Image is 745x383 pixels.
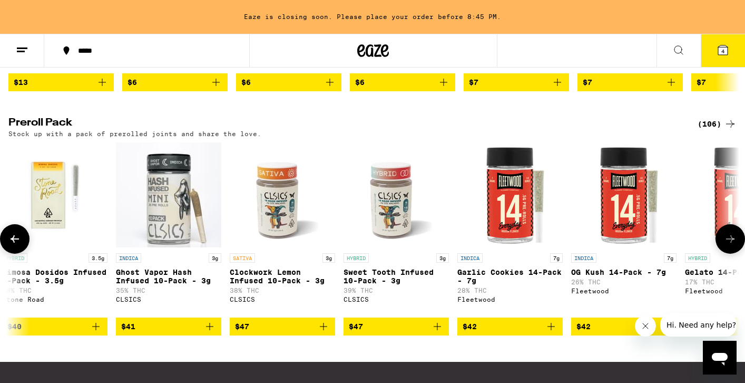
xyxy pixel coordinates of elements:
a: Open page for Mimosa Dosidos Infused 5-Pack - 3.5g from Stone Road [2,142,107,318]
p: INDICA [116,253,141,263]
span: $41 [121,322,135,331]
p: HYBRID [2,253,27,263]
p: 39% THC [344,287,449,294]
img: CLSICS - Sweet Tooth Infused 10-Pack - 3g [344,142,449,248]
p: INDICA [457,253,483,263]
span: $40 [7,322,22,331]
span: $42 [463,322,477,331]
span: $42 [576,322,591,331]
div: Fleetwood [457,296,563,303]
img: CLSICS - Clockwork Lemon Infused 10-Pack - 3g [230,142,335,248]
p: HYBRID [685,253,710,263]
p: 35% THC [116,287,221,294]
p: 38% THC [230,287,335,294]
img: CLSICS - Ghost Vapor Hash Infused 10-Pack - 3g [116,142,221,248]
iframe: Close message [635,315,656,337]
p: Ghost Vapor Hash Infused 10-Pack - 3g [116,268,221,285]
img: Fleetwood - OG Kush 14-Pack - 7g [571,142,677,248]
p: INDICA [571,253,596,263]
span: $7 [697,78,706,87]
button: Add to bag [236,73,341,91]
img: Fleetwood - Garlic Cookies 14-Pack - 7g [457,142,563,248]
span: $7 [469,78,478,87]
div: CLSICS [230,296,335,303]
h2: Preroll Pack [8,118,685,130]
button: Add to bag [8,73,114,91]
button: Add to bag [571,318,677,336]
span: $6 [355,78,365,87]
img: Stone Road - Mimosa Dosidos Infused 5-Pack - 3.5g [2,142,107,248]
iframe: Button to launch messaging window [703,341,737,375]
p: 28% THC [457,287,563,294]
p: Clockwork Lemon Infused 10-Pack - 3g [230,268,335,285]
p: Garlic Cookies 14-Pack - 7g [457,268,563,285]
p: 3g [436,253,449,263]
p: 3g [322,253,335,263]
p: HYBRID [344,253,369,263]
a: Open page for Garlic Cookies 14-Pack - 7g from Fleetwood [457,142,563,318]
a: Open page for Clockwork Lemon Infused 10-Pack - 3g from CLSICS [230,142,335,318]
button: Add to bag [457,318,563,336]
a: (106) [698,118,737,130]
iframe: Message from company [660,313,737,337]
button: Add to bag [344,318,449,336]
a: Open page for Sweet Tooth Infused 10-Pack - 3g from CLSICS [344,142,449,318]
div: CLSICS [116,296,221,303]
p: Sweet Tooth Infused 10-Pack - 3g [344,268,449,285]
p: 7g [550,253,563,263]
span: $6 [128,78,137,87]
button: Add to bag [2,318,107,336]
p: Mimosa Dosidos Infused 5-Pack - 3.5g [2,268,107,285]
button: Add to bag [122,73,228,91]
button: 4 [701,34,745,67]
button: Add to bag [350,73,455,91]
p: OG Kush 14-Pack - 7g [571,268,677,276]
a: Open page for OG Kush 14-Pack - 7g from Fleetwood [571,142,677,318]
p: Stock up with a pack of prerolled joints and share the love. [8,130,261,137]
div: CLSICS [344,296,449,303]
span: $6 [241,78,251,87]
span: 4 [721,48,724,54]
p: 3g [209,253,221,263]
span: $7 [583,78,592,87]
div: Stone Road [2,296,107,303]
p: 26% THC [571,279,677,285]
button: Add to bag [230,318,335,336]
p: 3.5g [89,253,107,263]
span: $47 [235,322,249,331]
p: SATIVA [230,253,255,263]
p: 28% THC [2,287,107,294]
span: $47 [349,322,363,331]
button: Add to bag [464,73,569,91]
span: $13 [14,78,28,87]
div: Fleetwood [571,288,677,294]
a: Open page for Ghost Vapor Hash Infused 10-Pack - 3g from CLSICS [116,142,221,318]
button: Add to bag [116,318,221,336]
p: 7g [664,253,677,263]
button: Add to bag [577,73,683,91]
